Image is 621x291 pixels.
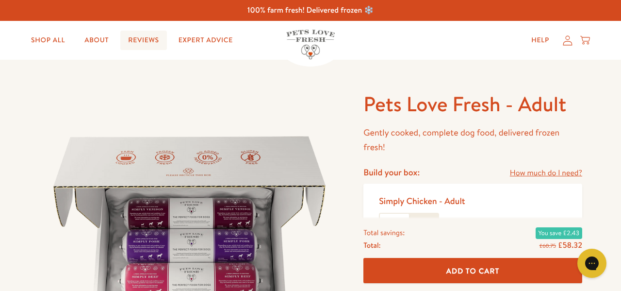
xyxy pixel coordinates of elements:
label: 1kg [380,214,409,232]
span: Total: [363,239,380,251]
span: Total savings: [363,226,405,239]
a: About [77,31,116,50]
span: £58.32 [558,240,582,250]
div: Simply Chicken - Adult [379,195,465,206]
s: £60.75 [539,241,556,249]
a: Help [523,31,557,50]
a: Reviews [120,31,166,50]
label: 600g [409,214,438,232]
a: Shop All [23,31,73,50]
img: Pets Love Fresh [286,30,335,59]
iframe: Gorgias live chat messenger [572,245,611,281]
p: Gently cooked, complete dog food, delivered frozen fresh! [363,125,582,155]
a: How much do I need? [510,167,582,180]
button: Add To Cart [363,258,582,284]
a: Expert Advice [171,31,241,50]
span: Add To Cart [446,265,500,275]
span: You save £2.43 [536,227,582,239]
h4: Build your box: [363,167,420,178]
h1: Pets Love Fresh - Adult [363,91,582,118]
